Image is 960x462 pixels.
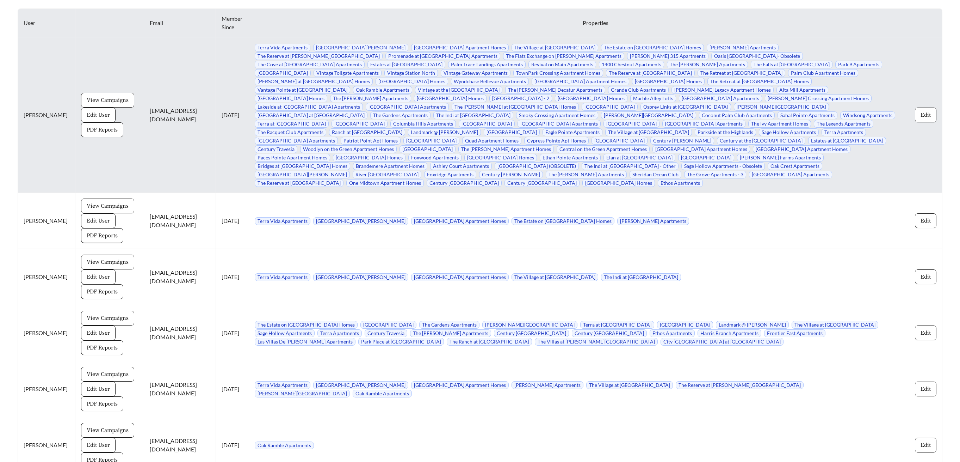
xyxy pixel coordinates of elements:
[255,273,310,281] span: Terra Vida Apartments
[376,78,448,85] span: [GEOGRAPHIC_DATA] Homes
[18,37,75,193] td: [PERSON_NAME]
[592,137,648,145] span: [GEOGRAPHIC_DATA]
[462,137,521,145] span: Quad Apartment Homes
[255,78,373,85] span: [PERSON_NAME] at [GEOGRAPHIC_DATA] Homes
[365,329,407,337] span: Century Travesia
[366,103,449,111] span: [GEOGRAPHIC_DATA] Apartments
[751,61,832,68] span: The Falls at [GEOGRAPHIC_DATA]
[840,111,895,119] span: Windsong Apartments
[459,120,515,128] span: [GEOGRAPHIC_DATA]
[370,111,431,119] span: The Gardens Apartments
[313,44,408,51] span: [GEOGRAPHIC_DATA][PERSON_NAME]
[144,193,216,249] td: [EMAIL_ADDRESS][DOMAIN_NAME]
[555,95,627,102] span: [GEOGRAPHIC_DATA] Homes
[505,86,605,94] span: The [PERSON_NAME] Decatur Apartments
[81,213,116,228] button: Edit User
[255,103,363,111] span: Lakeside at [GEOGRAPHIC_DATA] Apartments
[400,145,456,153] span: [GEOGRAPHIC_DATA]
[144,37,216,193] td: [EMAIL_ADDRESS][DOMAIN_NAME]
[512,44,598,51] span: The Village at [GEOGRAPHIC_DATA]
[601,111,696,119] span: [PERSON_NAME][GEOGRAPHIC_DATA]
[81,340,123,355] button: PDF Reports
[419,321,479,329] span: The Gardens Apartments
[255,61,365,68] span: The Cove at [GEOGRAPHIC_DATA] Apartments
[81,314,134,321] a: View Campaigns
[532,78,629,85] span: [GEOGRAPHIC_DATA] Apartment Homes
[650,137,714,145] span: Century [PERSON_NAME]
[582,179,655,187] span: [GEOGRAPHIC_DATA] Homes
[513,69,603,77] span: TownPark Crossing Apartment Homes
[353,390,412,397] span: Oak Ramble Apartments
[605,128,692,136] span: The Village at [GEOGRAPHIC_DATA]
[81,441,116,448] a: Edit User
[384,69,438,77] span: Vintage Station North
[778,111,837,119] span: Sabal Pointe Apartments
[921,329,931,337] span: Edit
[255,137,338,145] span: [GEOGRAPHIC_DATA] Apartments
[447,338,532,346] span: The Ranch at [GEOGRAPHIC_DATA]
[329,128,405,136] span: Ranch at [GEOGRAPHIC_DATA]
[652,145,750,153] span: [GEOGRAPHIC_DATA] Apartment Homes
[87,344,118,352] span: PDF Reports
[87,314,129,322] span: View Campaigns
[915,108,936,122] button: Edit
[18,361,75,417] td: [PERSON_NAME]
[358,338,444,346] span: Park Place at [GEOGRAPHIC_DATA]
[255,86,350,94] span: Vantage Pointe at [GEOGRAPHIC_DATA]
[255,338,355,346] span: Las Villas De [PERSON_NAME] Apartments
[582,162,679,170] span: The Indi at [GEOGRAPHIC_DATA] - Other
[313,273,408,281] span: [GEOGRAPHIC_DATA][PERSON_NAME]
[658,179,703,187] span: Ethos Apartments
[87,385,110,393] span: Edit User
[601,44,704,51] span: The Estate on [GEOGRAPHIC_DATA] Homes
[87,202,129,210] span: View Campaigns
[81,269,116,284] button: Edit User
[543,128,602,136] span: Eagle Pointe Apartments
[528,61,596,68] span: Revival on Main Apartments
[441,69,510,77] span: Vintage Gateway Apartments
[255,145,297,153] span: Century Travesia
[255,111,367,119] span: [GEOGRAPHIC_DATA] at [GEOGRAPHIC_DATA]
[216,249,249,305] td: [DATE]
[332,120,388,128] span: [GEOGRAPHIC_DATA]
[81,284,123,299] button: PDF Reports
[255,128,326,136] span: The Racquet Club Apartments
[765,95,872,102] span: [PERSON_NAME] Crossing Apartment Homes
[632,78,705,85] span: [GEOGRAPHIC_DATA] Homes
[484,128,540,136] span: [GEOGRAPHIC_DATA]
[360,321,416,329] span: [GEOGRAPHIC_DATA]
[503,52,624,60] span: The Flats Exchange on [PERSON_NAME] Apartments
[300,145,397,153] span: Woodlyn on the Green Apartment Homes
[255,329,315,337] span: Sage Hollow Apartments
[582,103,638,111] span: [GEOGRAPHIC_DATA]
[835,61,882,68] span: Park 9 Apartments
[81,122,123,137] button: PDF Reports
[479,171,543,178] span: Century [PERSON_NAME]
[606,69,695,77] span: The Reserve at [GEOGRAPHIC_DATA]
[353,86,412,94] span: Oak Ramble Apartments
[540,154,601,162] span: Ethan Pointe Apartments
[87,217,110,225] span: Edit User
[482,321,577,329] span: [PERSON_NAME][GEOGRAPHIC_DATA]
[580,321,654,329] span: Terra at [GEOGRAPHIC_DATA]
[608,86,669,94] span: Grande Club Apartments
[734,103,829,111] span: [PERSON_NAME][GEOGRAPHIC_DATA]
[814,120,873,128] span: The Legends Apartments
[452,103,579,111] span: The [PERSON_NAME] at [GEOGRAPHIC_DATA] Homes
[586,381,673,389] span: The Village at [GEOGRAPHIC_DATA]
[698,69,785,77] span: The Retreat at [GEOGRAPHIC_DATA]
[81,382,116,396] button: Edit User
[630,95,676,102] span: Marble Alley Lofts
[676,381,804,389] span: The Reserve at [PERSON_NAME][GEOGRAPHIC_DATA]
[87,441,110,449] span: Edit User
[698,329,761,337] span: Harris Branch Apartments
[81,258,134,265] a: View Campaigns
[650,329,695,337] span: Ethos Apartments
[679,95,762,102] span: [GEOGRAPHIC_DATA] Apartments
[81,370,134,377] a: View Campaigns
[764,329,825,337] span: Frontier East Apartments
[451,78,529,85] span: Wyndchase Bellevue Apartments
[18,193,75,249] td: [PERSON_NAME]
[353,162,427,170] span: Brandemere Apartment Homes
[753,145,850,153] span: [GEOGRAPHIC_DATA] Apartment Homes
